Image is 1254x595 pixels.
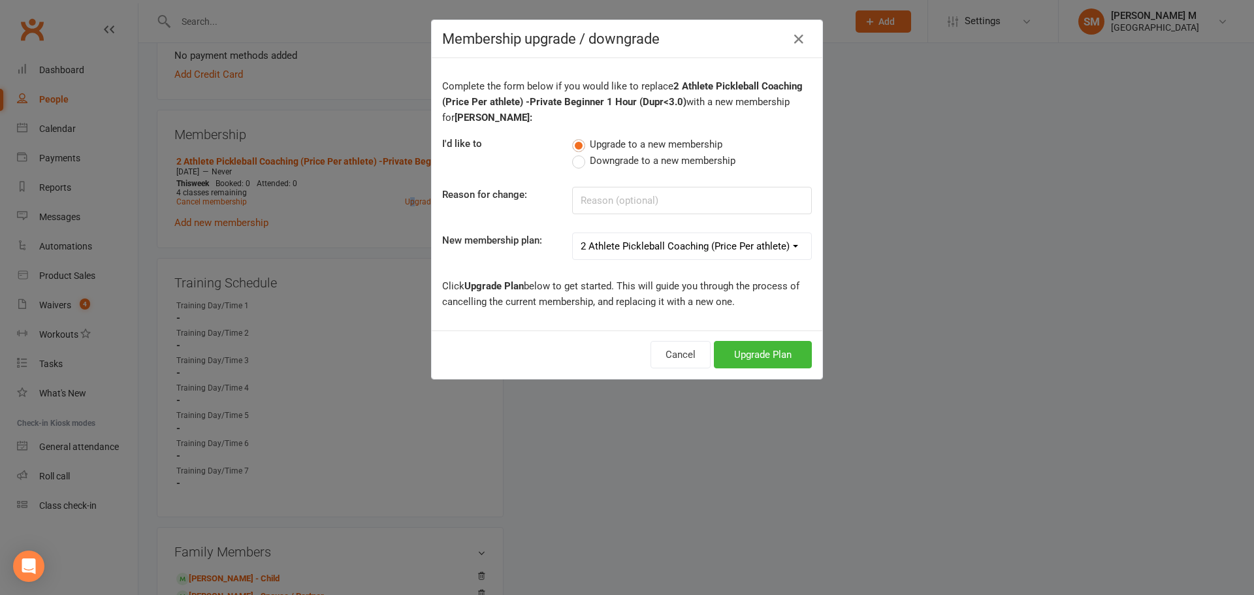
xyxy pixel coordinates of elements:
b: Upgrade Plan [464,280,524,292]
input: Reason (optional) [572,187,812,214]
p: Complete the form below if you would like to replace with a new membership for [442,78,812,125]
label: I'd like to [442,136,482,152]
button: Close [788,29,809,50]
label: New membership plan: [442,233,542,248]
button: Upgrade Plan [714,341,812,368]
button: Cancel [651,341,711,368]
span: Downgrade to a new membership [590,153,735,167]
span: Upgrade to a new membership [590,137,722,150]
label: Reason for change: [442,187,527,202]
h4: Membership upgrade / downgrade [442,31,812,47]
div: Open Intercom Messenger [13,551,44,582]
p: Click below to get started. This will guide you through the process of cancelling the current mem... [442,278,812,310]
b: [PERSON_NAME]: [455,112,532,123]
